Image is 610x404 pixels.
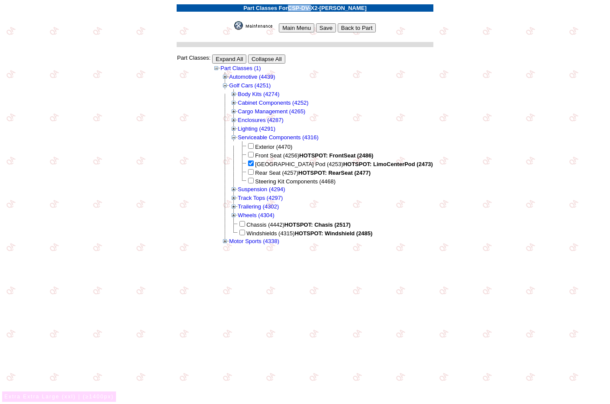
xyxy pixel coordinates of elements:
img: Expand Track Tops (4297) [229,193,238,202]
a: Lighting (4291) [238,125,275,132]
img: maint.gif [234,21,278,30]
img: Collapse Serviceable Components (4316) [229,133,238,141]
a: Trailering (4302) [238,203,279,210]
a: Enclosures (4287) [238,117,284,123]
img: Expand Enclosures (4287) [229,115,238,124]
img: Expand Cargo Management (4265) [229,107,238,115]
img: Expand Body Kits (4274) [229,90,238,98]
a: Body Kits (4274) [238,91,279,97]
span: Chassis (4442) [246,221,351,228]
b: HOTSPOT: Chasis (2517) [284,221,351,228]
input: Main Menu [279,23,314,32]
input: Expand All [212,55,246,64]
b: HOTSPOT: FrontSeat (2486) [299,152,373,159]
span: Steering Kit Components (4468) [255,178,336,185]
a: Cargo Management (4265) [238,108,305,115]
span: Exterior (4470) [255,144,292,150]
input: Back to Part [338,23,376,32]
span: Windshields (4315) [246,230,372,237]
img: Expand Trailering (4302) [229,202,238,211]
a: Wheels (4304) [238,212,274,218]
span: [GEOGRAPHIC_DATA] Pod (4253) [255,161,433,167]
td: Part Classes For [177,4,433,12]
img: Expand Cabinet Components (4252) [229,98,238,107]
img: Expand Suspension (4294) [229,185,238,193]
a: Suspension (4294) [238,186,285,192]
input: Save [316,23,336,32]
b: HOTSPOT: Windshield (2485) [295,230,373,237]
span: CSP-DV-X2-[PERSON_NAME] [288,5,367,11]
span: Rear Seat (4257) [255,170,371,176]
b: HOTSPOT: LimoCenterPod (2473) [343,161,433,167]
img: Collapse Golf Cars (4251) [221,81,229,90]
a: Part Classes (1) [220,65,261,71]
a: Serviceable Components (4316) [238,134,318,141]
td: Part Classes: [177,54,211,246]
img: Collapse Part Classes (1) [212,64,220,72]
img: Expand Automotive (4439) [221,72,229,81]
b: HOTSPOT: RearSeat (2477) [298,170,371,176]
img: Expand Lighting (4291) [229,124,238,133]
input: Collapse All [248,55,285,64]
a: Automotive (4439) [229,74,275,80]
a: Golf Cars (4251) [229,82,271,89]
a: Cabinet Components (4252) [238,99,308,106]
img: Expand Motor Sports (4338) [221,237,229,245]
a: Track Tops (4297) [238,195,283,201]
img: Expand Wheels (4304) [229,211,238,219]
span: Front Seat (4256) [255,152,373,159]
a: Motor Sports (4338) [229,238,279,244]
